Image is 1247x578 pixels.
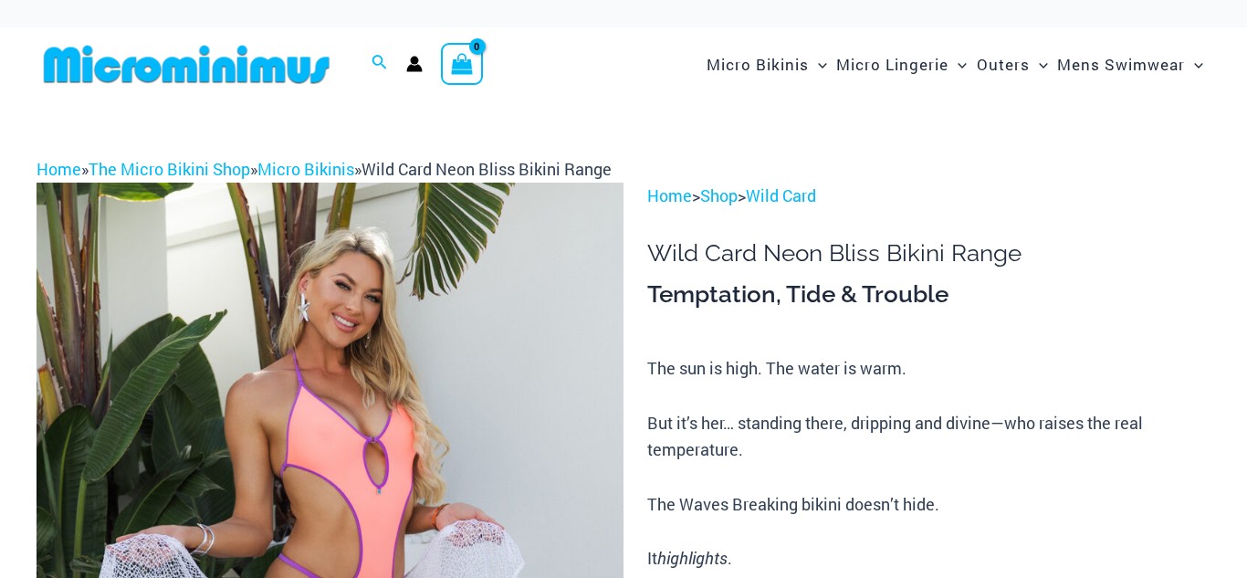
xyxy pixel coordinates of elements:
[1057,41,1185,88] span: Mens Swimwear
[647,279,1210,310] h3: Temptation, Tide & Trouble
[37,158,81,180] a: Home
[647,183,1210,210] p: > >
[707,41,809,88] span: Micro Bikinis
[1030,41,1048,88] span: Menu Toggle
[746,184,816,206] a: Wild Card
[699,34,1210,95] nav: Site Navigation
[406,56,423,72] a: Account icon link
[362,158,612,180] span: Wild Card Neon Bliss Bikini Range
[702,37,832,92] a: Micro BikinisMenu ToggleMenu Toggle
[977,41,1030,88] span: Outers
[809,41,827,88] span: Menu Toggle
[37,158,612,180] span: » » »
[657,547,728,569] i: highlights
[948,41,967,88] span: Menu Toggle
[89,158,250,180] a: The Micro Bikini Shop
[972,37,1053,92] a: OutersMenu ToggleMenu Toggle
[1185,41,1203,88] span: Menu Toggle
[37,44,337,85] img: MM SHOP LOGO FLAT
[647,184,692,206] a: Home
[257,158,354,180] a: Micro Bikinis
[700,184,738,206] a: Shop
[1053,37,1208,92] a: Mens SwimwearMenu ToggleMenu Toggle
[372,52,388,76] a: Search icon link
[647,239,1210,268] h1: Wild Card Neon Bliss Bikini Range
[832,37,971,92] a: Micro LingerieMenu ToggleMenu Toggle
[836,41,948,88] span: Micro Lingerie
[441,43,483,85] a: View Shopping Cart, empty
